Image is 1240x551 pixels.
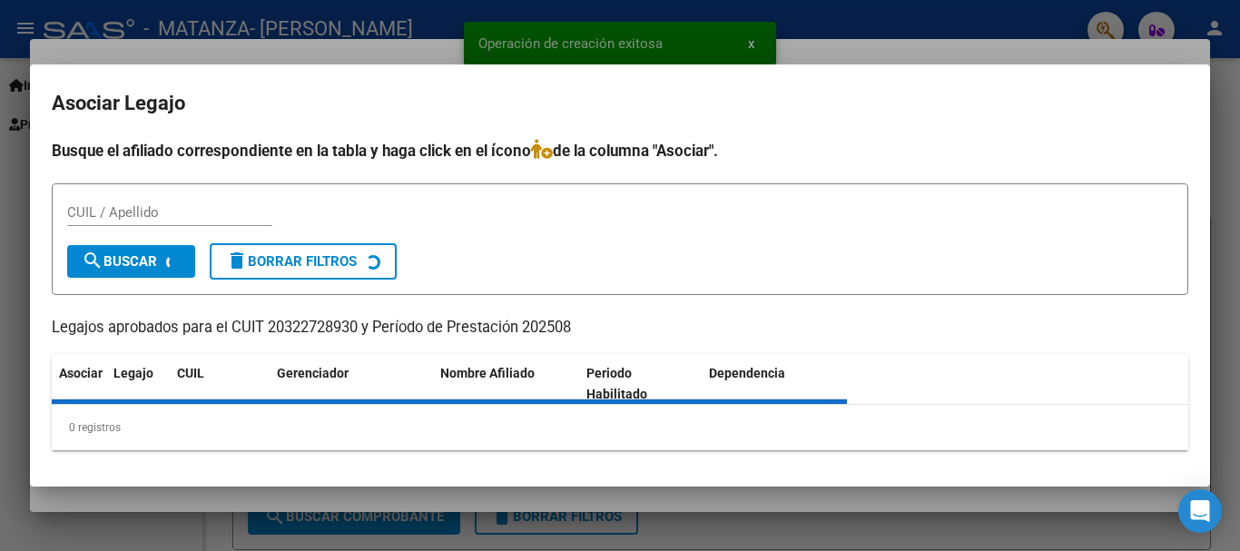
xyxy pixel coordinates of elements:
datatable-header-cell: Gerenciador [270,354,433,414]
datatable-header-cell: Nombre Afiliado [433,354,579,414]
span: CUIL [177,366,204,380]
span: Borrar Filtros [226,253,357,270]
button: Borrar Filtros [210,243,397,280]
span: Periodo Habilitado [586,366,647,401]
span: Legajo [113,366,153,380]
h2: Asociar Legajo [52,86,1188,121]
span: Asociar [59,366,103,380]
datatable-header-cell: Dependencia [702,354,848,414]
div: 0 registros [52,405,1188,450]
mat-icon: search [82,250,103,271]
datatable-header-cell: Legajo [106,354,170,414]
h4: Busque el afiliado correspondiente en la tabla y haga click en el ícono de la columna "Asociar". [52,139,1188,162]
span: Nombre Afiliado [440,366,535,380]
button: Buscar [67,245,195,278]
span: Buscar [82,253,157,270]
datatable-header-cell: Periodo Habilitado [579,354,702,414]
span: Dependencia [709,366,785,380]
datatable-header-cell: Asociar [52,354,106,414]
datatable-header-cell: CUIL [170,354,270,414]
mat-icon: delete [226,250,248,271]
span: Gerenciador [277,366,349,380]
div: Open Intercom Messenger [1178,489,1222,533]
p: Legajos aprobados para el CUIT 20322728930 y Período de Prestación 202508 [52,317,1188,339]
